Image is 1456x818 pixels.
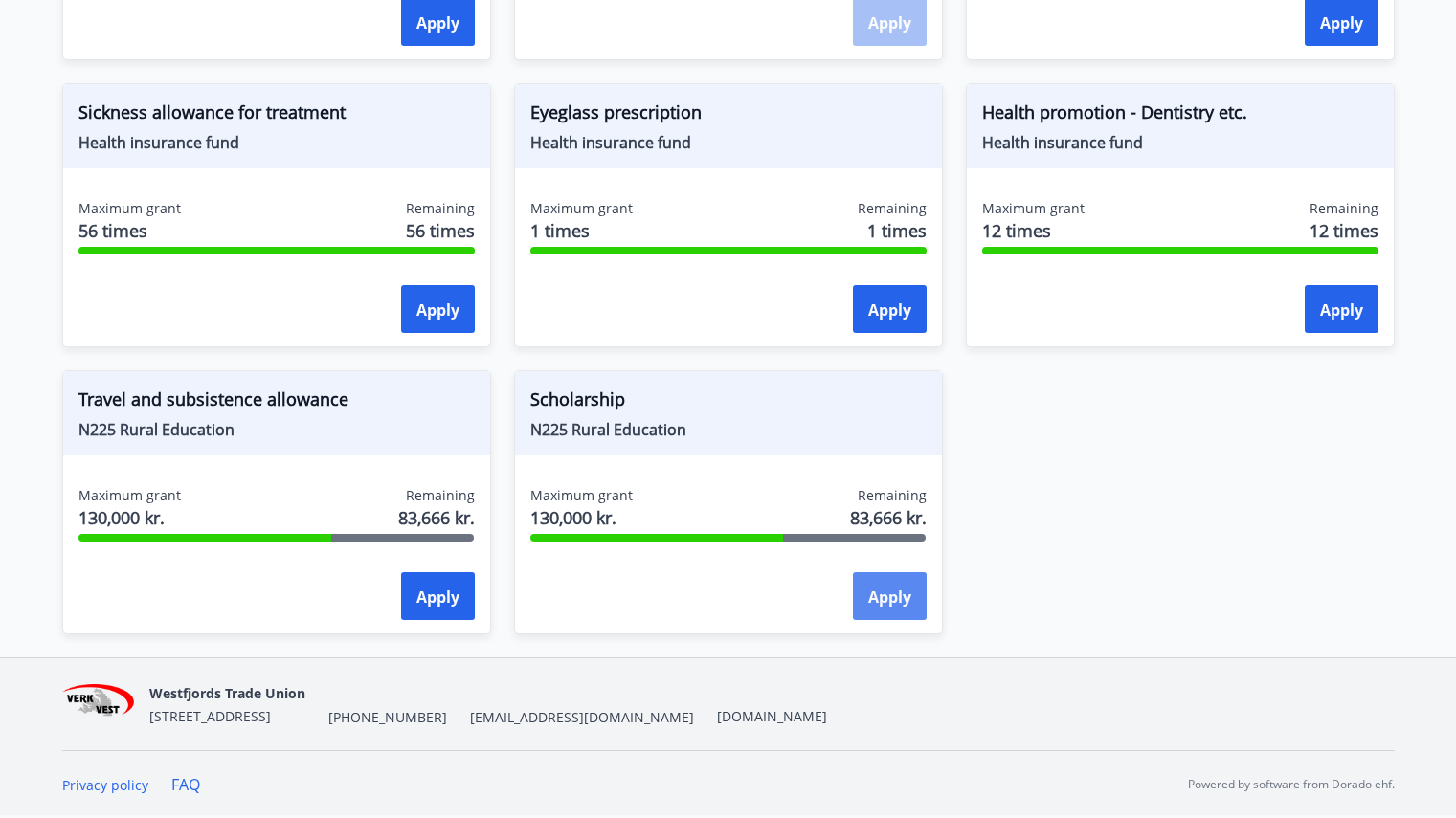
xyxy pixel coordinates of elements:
font: Apply [416,12,459,33]
span: 12 times [982,218,1085,243]
font: Remaining [406,486,475,504]
font: Apply [868,586,911,608]
span: 56 times [78,218,181,243]
font: N225 Rural Education [78,419,235,440]
font: [STREET_ADDRESS] [149,707,271,725]
font: Maximum grant [982,199,1085,217]
font: 1 times [867,219,927,242]
font: Westfjords Trade Union [149,684,305,702]
button: Apply [853,285,927,333]
font: Health insurance fund [530,132,691,153]
font: Maximum grant [78,486,181,504]
font: Apply [868,299,911,321]
font: 56 times [406,219,475,242]
a: Privacy policy [62,776,148,794]
font: Apply [1320,12,1363,33]
font: 83,666 kr. [398,506,475,529]
font: Health promotion - Dentistry etc. [982,100,1247,123]
font: 130,000 kr. [530,506,616,529]
font: Remaining [406,199,475,217]
font: Health insurance fund [78,132,239,153]
font: N225 Rural Education [530,419,686,440]
font: Remaining [1310,199,1378,217]
span: 1 times [530,218,633,243]
span: [EMAIL_ADDRESS][DOMAIN_NAME] [470,708,694,727]
button: Apply [1305,285,1378,333]
a: FAQ [171,774,200,795]
a: [DOMAIN_NAME] [717,707,827,725]
button: Apply [401,285,475,333]
font: Powered by software from Dorado ehf. [1188,776,1395,792]
font: Remaining [858,199,927,217]
font: Apply [416,299,459,321]
span: [PHONE_NUMBER] [328,708,447,727]
font: Sickness allowance for treatment [78,100,346,123]
font: Maximum grant [78,199,181,217]
font: Apply [416,586,459,608]
font: Maximum grant [530,199,633,217]
button: Apply [853,572,927,620]
font: Travel and subsistence allowance [78,387,348,410]
font: 83,666 kr. [850,506,927,529]
font: Health insurance fund [982,132,1143,153]
font: Maximum grant [530,486,633,504]
img: jihgzMk4dcgjRAW2aMgpbAqQEG7LZi0j9dOLAUvz.png [62,684,135,725]
button: Apply [401,572,475,620]
font: Remaining [858,486,927,504]
font: Apply [1320,299,1363,321]
font: 12 times [1310,219,1378,242]
font: 130,000 kr. [78,506,165,529]
font: Eyeglass prescription [530,100,702,123]
font: Scholarship [530,387,625,410]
